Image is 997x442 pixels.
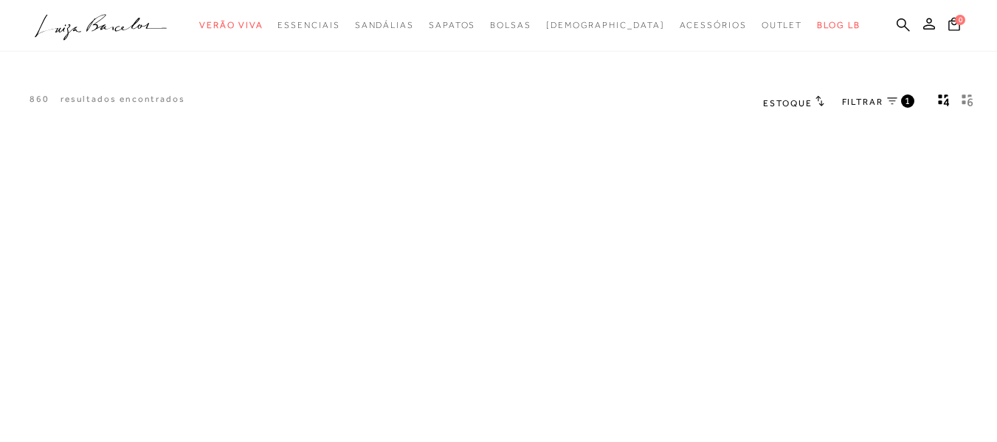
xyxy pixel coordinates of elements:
span: Outlet [762,20,803,30]
span: Verão Viva [199,20,263,30]
button: 0 [944,16,965,36]
span: Sapatos [429,20,475,30]
a: categoryNavScreenReaderText [277,12,339,39]
p: 860 [30,93,49,106]
span: BLOG LB [817,20,860,30]
span: Acessórios [680,20,747,30]
a: categoryNavScreenReaderText [762,12,803,39]
a: categoryNavScreenReaderText [680,12,747,39]
button: Mostrar 4 produtos por linha [934,93,954,112]
button: gridText6Desc [957,93,978,112]
span: 0 [955,15,965,25]
span: Bolsas [490,20,531,30]
p: resultados encontrados [61,93,185,106]
span: FILTRAR [842,96,883,108]
a: noSubCategoriesText [546,12,665,39]
span: Sandálias [355,20,414,30]
a: categoryNavScreenReaderText [199,12,263,39]
a: BLOG LB [817,12,860,39]
a: categoryNavScreenReaderText [355,12,414,39]
span: 1 [905,94,911,107]
span: Essenciais [277,20,339,30]
a: categoryNavScreenReaderText [490,12,531,39]
a: categoryNavScreenReaderText [429,12,475,39]
span: [DEMOGRAPHIC_DATA] [546,20,665,30]
span: Estoque [763,98,812,108]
